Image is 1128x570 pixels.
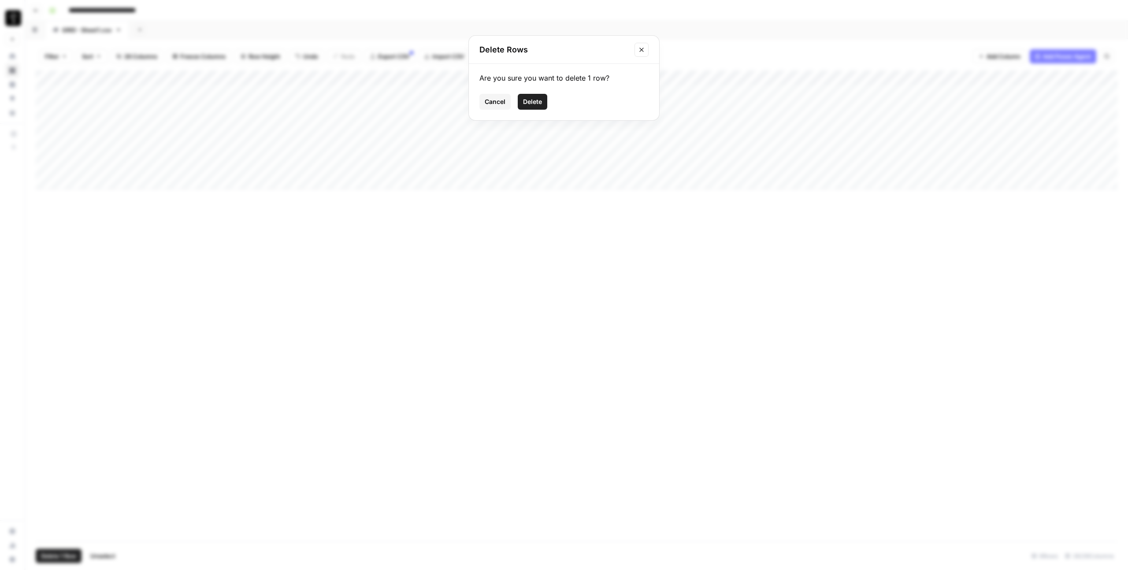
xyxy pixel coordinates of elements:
[634,43,649,57] button: Close modal
[479,94,511,110] button: Cancel
[518,94,547,110] button: Delete
[523,97,542,106] span: Delete
[479,44,629,56] h2: Delete Rows
[479,73,649,83] div: Are you sure you want to delete 1 row?
[485,97,505,106] span: Cancel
